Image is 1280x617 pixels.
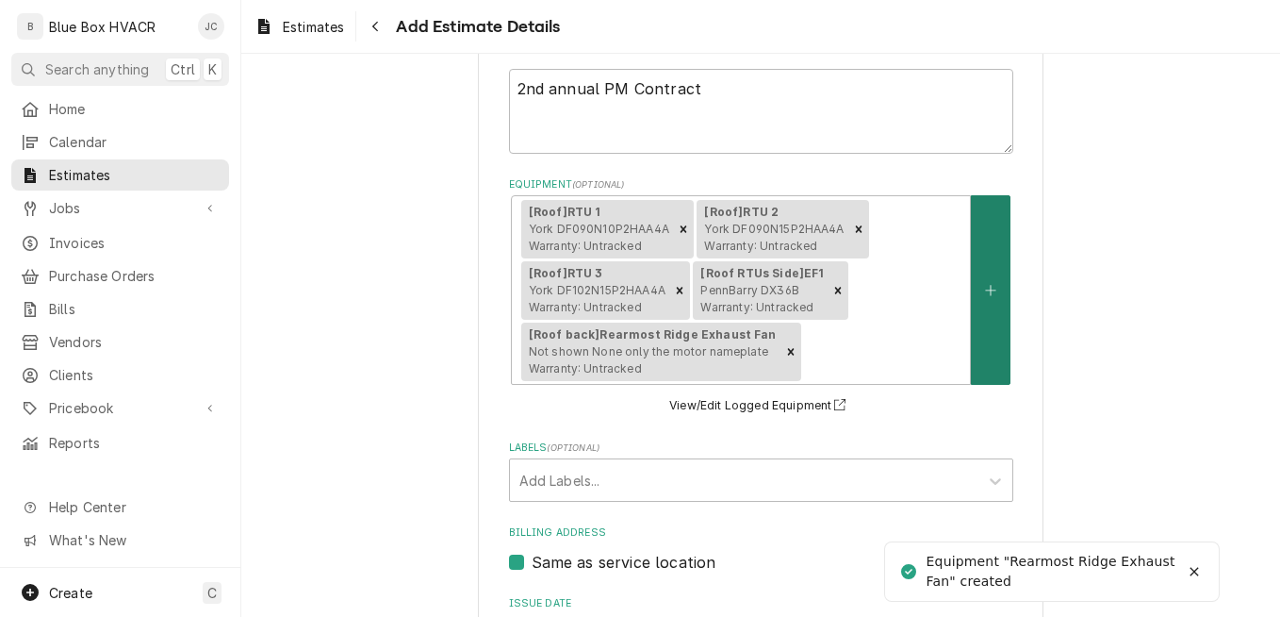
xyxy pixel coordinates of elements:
[700,283,813,314] span: PennBarry DX36B Warranty: Untracked
[529,344,768,375] span: Not shown None only the motor nameplate Warranty: Untracked
[673,200,694,258] div: Remove [object Object]
[529,266,603,280] strong: [Roof] RTU 3
[509,43,1013,154] div: Reason For Call
[49,398,191,418] span: Pricebook
[49,17,156,37] div: Blue Box HVACR
[509,177,1013,192] label: Equipment
[49,433,220,453] span: Reports
[11,159,229,191] a: Estimates
[11,525,229,556] a: Go to What's New
[11,427,229,459] a: Reports
[11,359,229,391] a: Clients
[45,59,149,79] span: Search anything
[509,177,1013,417] div: Equipment
[360,11,390,42] button: Navigate back
[11,326,229,358] a: Vendors
[49,165,220,185] span: Estimates
[509,69,1013,154] textarea: 2nd annual PM Contract
[11,93,229,125] a: Home
[547,442,599,453] span: ( optional )
[49,233,220,253] span: Invoices
[17,13,43,40] div: B
[49,198,191,218] span: Jobs
[704,222,844,253] span: York DF090N15P2HAA4A Warranty: Untracked
[49,530,218,550] span: What's New
[49,299,220,319] span: Bills
[11,293,229,325] a: Bills
[509,596,1013,611] label: Issue Date
[208,59,217,79] span: K
[11,492,229,523] a: Go to Help Center
[927,552,1179,592] div: Equipment "Rearmost Ridge Exhaust Fan" created
[11,260,229,292] a: Purchase Orders
[171,59,195,79] span: Ctrl
[509,525,1013,541] label: Billing Address
[247,11,352,42] a: Estimates
[666,394,855,418] button: View/Edit Logged Equipment
[11,53,229,86] button: Search anythingCtrlK
[49,332,220,352] span: Vendors
[283,17,344,37] span: Estimates
[49,497,218,517] span: Help Center
[198,13,224,40] div: Josh Canfield's Avatar
[669,261,690,320] div: Remove [object Object]
[11,227,229,258] a: Invoices
[985,284,996,297] svg: Create New Equipment
[11,126,229,158] a: Calendar
[572,179,625,190] span: ( optional )
[529,205,601,219] strong: [Roof] RTU 1
[971,195,1010,385] button: Create New Equipment
[49,99,220,119] span: Home
[509,441,1013,502] div: Labels
[49,365,220,385] span: Clients
[509,525,1013,574] div: Billing Address
[529,327,777,342] strong: [Roof back] Rearmost Ridge Exhaust Fan
[11,392,229,424] a: Go to Pricebook
[49,585,92,601] span: Create
[198,13,224,40] div: JC
[704,205,779,219] strong: [Roof] RTU 2
[49,266,220,286] span: Purchase Orders
[828,261,848,320] div: Remove [object Object]
[509,441,1013,456] label: Labels
[207,583,217,603] span: C
[529,222,669,253] span: York DF090N10P2HAA4A Warranty: Untracked
[700,266,824,280] strong: [Roof RTUs Side] EF1
[529,283,665,314] span: York DF102N15P2HAA4A Warranty: Untracked
[532,551,716,574] label: Same as service location
[49,132,220,152] span: Calendar
[780,323,801,381] div: Remove [object Object]
[848,200,869,258] div: Remove [object Object]
[11,192,229,224] a: Go to Jobs
[390,14,560,40] span: Add Estimate Details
